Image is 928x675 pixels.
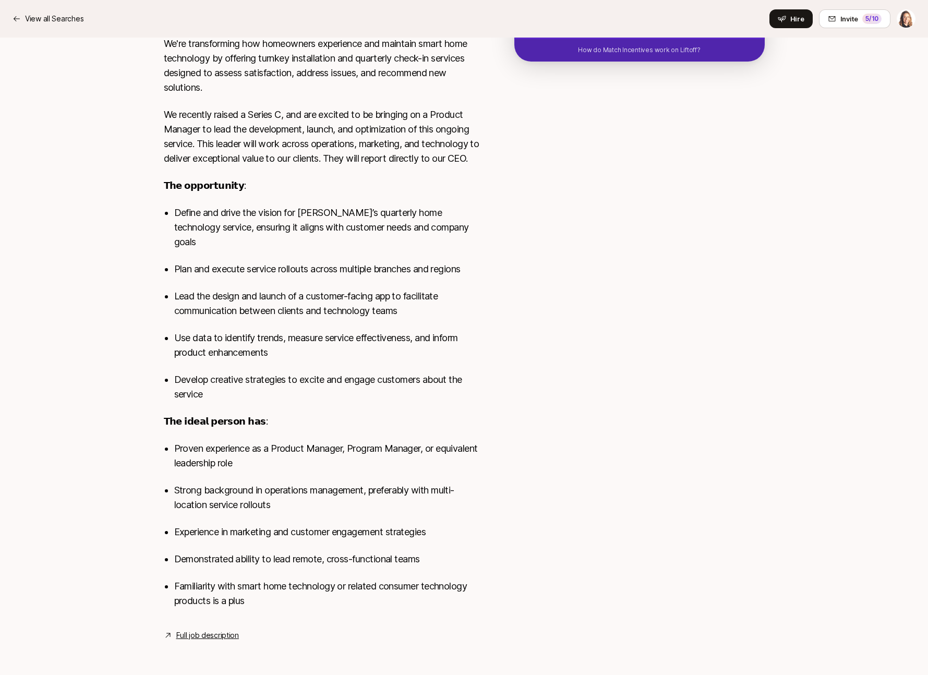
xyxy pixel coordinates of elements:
p: Experience in marketing and customer engagement strategies [174,525,481,539]
p: Plan and execute service rollouts across multiple branches and regions [174,262,481,276]
span: Invite [840,14,858,24]
button: Hire [769,9,813,28]
p: Daisy is the first national home technology installation and services company. We're transforming... [164,22,481,95]
p: Proven experience as a Product Manager, Program Manager, or equivalent leadership role [174,441,481,471]
p: 𝗧𝗵𝗲 𝗼𝗽𝗽𝗼𝗿𝘁𝘂𝗻𝗶𝘁𝘆: [164,178,481,193]
p: How do Match Incentives work on Liftoff? [578,45,700,55]
span: Hire [790,14,804,24]
div: 5 /10 [862,14,882,24]
p: Lead the design and launch of a customer-facing app to facilitate communication between clients a... [174,289,481,318]
p: We recently raised a Series C, and are excited to be bringing on a Product Manager to lead the de... [164,107,481,166]
button: Sheila Thompson [897,9,915,28]
p: Familiarity with smart home technology or related consumer technology products is a plus [174,579,481,608]
p: Use data to identify trends, measure service effectiveness, and inform product enhancements [174,331,481,360]
p: 𝗧𝗵𝗲 𝗶𝗱𝗲𝗮𝗹 𝗽𝗲𝗿𝘀𝗼𝗻 𝗵𝗮𝘀: [164,414,481,429]
button: Invite5/10 [819,9,890,28]
p: Strong background in operations management, preferably with multi-location service rollouts [174,483,481,512]
a: Full job description [176,629,239,642]
p: Develop creative strategies to excite and engage customers about the service [174,372,481,402]
p: Define and drive the vision for [PERSON_NAME]’s quarterly home technology service, ensuring it al... [174,206,481,249]
p: Demonstrated ability to lead remote, cross-functional teams [174,552,481,566]
img: Sheila Thompson [897,10,915,28]
p: View all Searches [25,13,83,25]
